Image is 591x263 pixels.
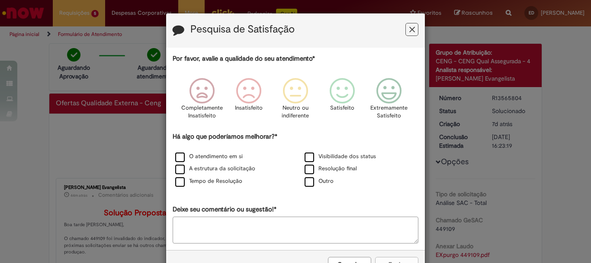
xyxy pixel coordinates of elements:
div: Satisfeito [320,71,364,131]
div: Extremamente Satisfeito [367,71,411,131]
label: Por favor, avalie a qualidade do seu atendimento* [173,54,315,63]
div: Há algo que poderíamos melhorar?* [173,132,418,188]
p: Extremamente Satisfeito [370,104,408,120]
p: Satisfeito [330,104,354,112]
div: Insatisfeito [227,71,271,131]
label: Resolução final [305,165,357,173]
label: Visibilidade dos status [305,153,376,161]
label: Outro [305,177,334,185]
label: Tempo de Resolução [175,177,242,185]
p: Insatisfeito [235,104,263,112]
label: O atendimento em si [175,153,243,161]
div: Completamente Insatisfeito [180,71,224,131]
label: Pesquisa de Satisfação [190,24,295,35]
p: Completamente Insatisfeito [181,104,223,120]
label: A estrutura da solicitação [175,165,255,173]
div: Neutro ou indiferente [273,71,318,131]
p: Neutro ou indiferente [280,104,311,120]
label: Deixe seu comentário ou sugestão!* [173,205,276,214]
